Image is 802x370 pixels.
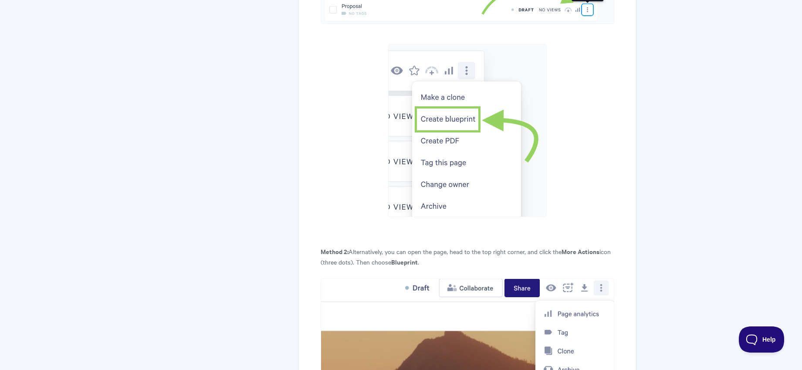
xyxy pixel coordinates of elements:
strong: Method 2: [321,247,349,256]
p: Alternatively, you can open the page, head to the top right corner, and click the icon (three dot... [321,246,614,267]
img: file-KLyYYYJ4Mp.png [388,44,547,217]
strong: Blueprint [391,257,418,266]
iframe: Toggle Customer Support [739,326,785,353]
strong: More Actions [562,247,599,256]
